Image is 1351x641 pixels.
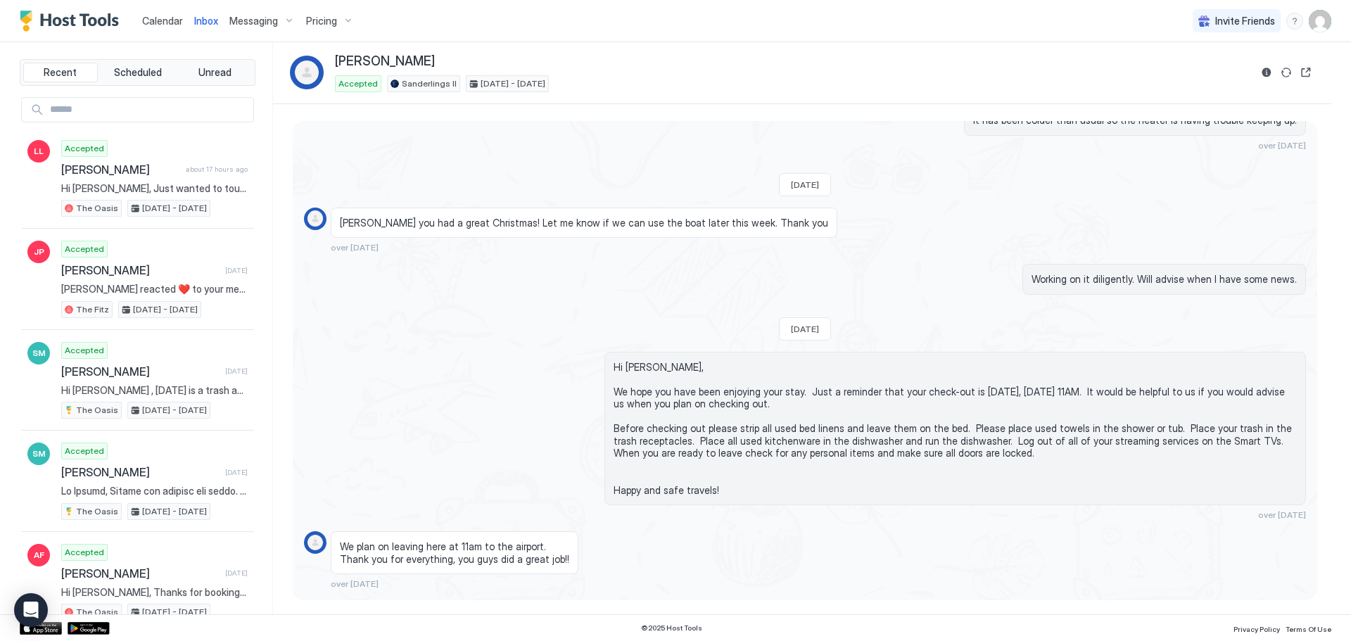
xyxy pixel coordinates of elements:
[194,13,218,28] a: Inbox
[225,266,248,275] span: [DATE]
[402,77,457,90] span: Sanderlings II
[225,468,248,477] span: [DATE]
[23,63,98,82] button: Recent
[335,53,435,70] span: [PERSON_NAME]
[34,145,44,158] span: LL
[614,361,1297,497] span: Hi [PERSON_NAME], We hope you have been enjoying your stay. Just a reminder that your check-out i...
[481,77,545,90] span: [DATE] - [DATE]
[114,66,162,79] span: Scheduled
[338,77,378,90] span: Accepted
[61,182,248,195] span: Hi [PERSON_NAME], Just wanted to touch base and give you some more information about your stay. Y...
[194,15,218,27] span: Inbox
[1258,509,1306,520] span: over [DATE]
[20,59,255,86] div: tab-group
[61,485,248,497] span: Lo Ipsumd, Sitame con adipisc eli seddo. Ei'te incidid utl etdo magnaa Eni Admin ven quis no exer...
[225,569,248,578] span: [DATE]
[68,622,110,635] a: Google Play Store
[1233,625,1280,633] span: Privacy Policy
[1286,621,1331,635] a: Terms Of Use
[61,263,220,277] span: [PERSON_NAME]
[65,445,104,457] span: Accepted
[61,465,220,479] span: [PERSON_NAME]
[20,622,62,635] a: App Store
[1233,621,1280,635] a: Privacy Policy
[133,303,198,316] span: [DATE] - [DATE]
[65,243,104,255] span: Accepted
[61,283,248,296] span: [PERSON_NAME] reacted ❤️ to your message "BTW, I’ll make sure there are 7 Beach chairs and 3 umbr...
[1278,64,1295,81] button: Sync reservation
[44,98,253,122] input: Input Field
[973,114,1297,127] span: It has been colder than usual so the heater is having trouble keeping up.
[1258,64,1275,81] button: Reservation information
[198,66,231,79] span: Unread
[142,505,207,518] span: [DATE] - [DATE]
[76,404,118,417] span: The Oasis
[14,593,48,627] div: Open Intercom Messenger
[65,344,104,357] span: Accepted
[1286,13,1303,30] div: menu
[186,165,248,174] span: about 17 hours ago
[61,384,248,397] span: Hi [PERSON_NAME] , [DATE] is a trash and recycling pick-up day. If you're able, please bring the ...
[34,246,44,258] span: JP
[1215,15,1275,27] span: Invite Friends
[641,623,702,633] span: © 2025 Host Tools
[1286,625,1331,633] span: Terms Of Use
[177,63,252,82] button: Unread
[331,578,379,589] span: over [DATE]
[306,15,337,27] span: Pricing
[1258,140,1306,151] span: over [DATE]
[76,505,118,518] span: The Oasis
[142,606,207,618] span: [DATE] - [DATE]
[229,15,278,27] span: Messaging
[791,179,819,190] span: [DATE]
[61,364,220,379] span: [PERSON_NAME]
[142,13,183,28] a: Calendar
[1309,10,1331,32] div: User profile
[225,367,248,376] span: [DATE]
[1032,273,1297,286] span: Working on it diligently. Will advise when I have some news.
[61,566,220,580] span: [PERSON_NAME]
[65,142,104,155] span: Accepted
[61,163,180,177] span: [PERSON_NAME]
[331,242,379,253] span: over [DATE]
[340,217,828,229] span: [PERSON_NAME] you had a great Christmas! Let me know if we can use the boat later this week. Than...
[32,347,46,360] span: SM
[142,15,183,27] span: Calendar
[142,202,207,215] span: [DATE] - [DATE]
[1298,64,1314,81] button: Open reservation
[76,606,118,618] span: The Oasis
[65,546,104,559] span: Accepted
[142,404,207,417] span: [DATE] - [DATE]
[44,66,77,79] span: Recent
[34,549,44,561] span: AF
[76,202,118,215] span: The Oasis
[791,324,819,334] span: [DATE]
[101,63,175,82] button: Scheduled
[32,448,46,460] span: SM
[20,11,125,32] a: Host Tools Logo
[61,586,248,599] span: Hi [PERSON_NAME], Thanks for booking our place. You are welcome to check-in anytime after 3PM [DA...
[340,540,569,565] span: We plan on leaving here at 11am to the airport. Thank you for everything, you guys did a great job!!
[76,303,109,316] span: The Fitz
